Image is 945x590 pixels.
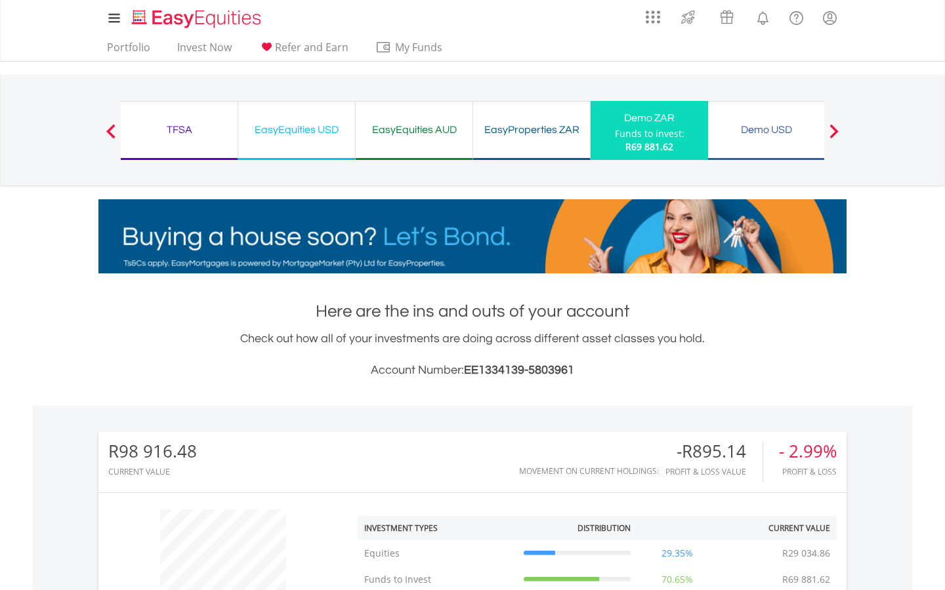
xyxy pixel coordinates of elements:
img: vouchers-v2.svg [716,7,738,28]
div: Demo USD [716,121,817,139]
img: grid-menu-icon.svg [646,10,660,24]
div: Demo ZAR [598,109,700,127]
div: Profit & Loss [779,467,837,476]
button: Previous [98,130,124,144]
a: Invest Now [172,41,237,61]
a: Portfolio [102,41,156,61]
h3: Account Number: [98,361,847,380]
div: - 2.99% [779,442,837,461]
img: thrive-v2.svg [677,7,699,28]
a: AppsGrid [637,3,669,24]
th: Current Value [717,516,837,540]
td: R29 034.86 [776,540,837,566]
td: Equities [358,540,517,566]
button: Next [821,130,847,144]
div: Check out how all of your investments are doing across different asset classes you hold. [98,330,847,380]
h1: Here are the ins and outs of your account [98,300,847,323]
div: Movement on Current Holdings: [519,467,659,475]
div: Funds to invest: [615,127,684,140]
a: Notifications [746,3,780,29]
span: R69 881.62 [625,140,673,153]
div: EasyEquities AUD [364,121,465,139]
span: Refer and Earn [275,40,348,54]
div: TFSA [129,121,230,139]
div: Profit & Loss Value [665,467,763,476]
td: 29.35% [637,540,717,566]
th: Investment Types [358,516,517,540]
div: CURRENT VALUE [108,467,197,476]
a: FAQ's and Support [780,3,813,29]
a: Home page [127,3,266,29]
a: Refer and Earn [253,41,354,61]
div: R98 916.48 [108,442,197,461]
span: EE1334139-5803961 [464,364,574,376]
span: My Funds [375,39,461,56]
img: EasyMortage Promotion Banner [98,199,847,273]
img: EasyEquities_Logo.png [129,8,266,29]
div: Distribution [577,522,631,534]
a: My Profile [813,3,847,32]
a: Vouchers [707,3,746,28]
div: EasyEquities USD [246,121,347,139]
div: -R895.14 [665,442,763,461]
div: EasyProperties ZAR [481,121,582,139]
